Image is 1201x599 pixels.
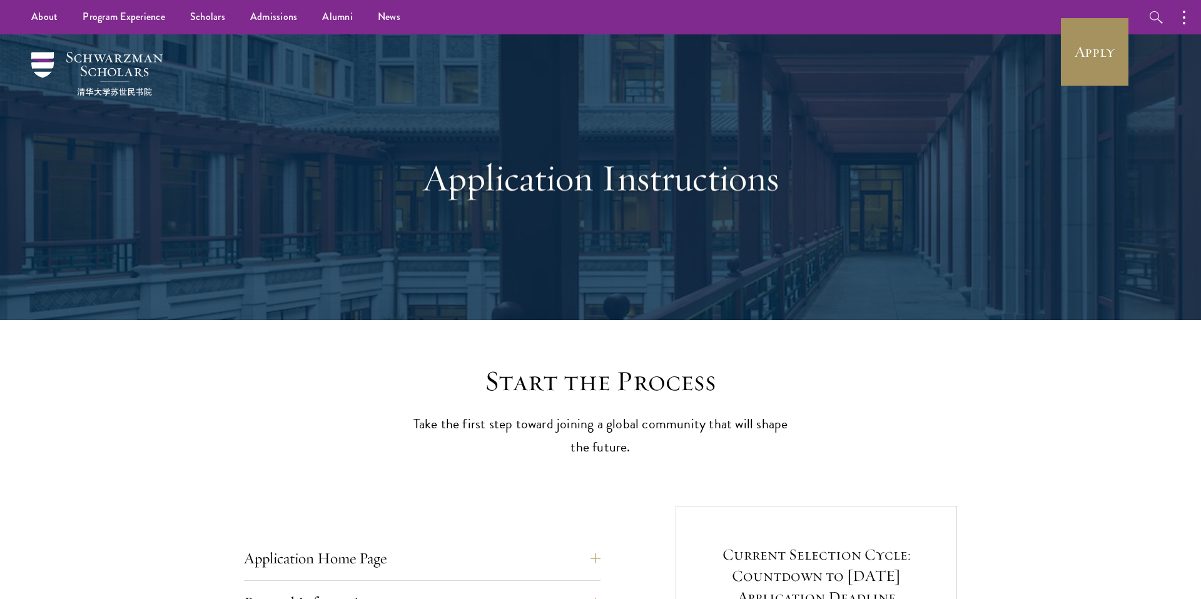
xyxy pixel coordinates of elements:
button: Application Home Page [244,543,600,573]
h2: Start the Process [407,364,794,399]
h1: Application Instructions [385,155,816,200]
a: Apply [1060,17,1130,87]
img: Schwarzman Scholars [31,52,163,96]
p: Take the first step toward joining a global community that will shape the future. [407,413,794,459]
